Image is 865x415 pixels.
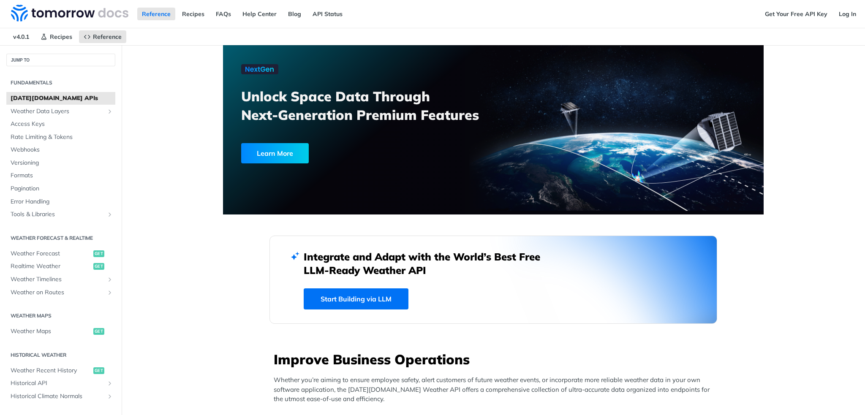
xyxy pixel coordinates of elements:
a: Historical APIShow subpages for Historical API [6,377,115,390]
a: Error Handling [6,195,115,208]
a: Weather Mapsget [6,325,115,338]
img: NextGen [241,64,278,74]
button: Show subpages for Historical Climate Normals [106,393,113,400]
p: Whether you’re aiming to ensure employee safety, alert customers of future weather events, or inc... [274,375,717,404]
button: Show subpages for Historical API [106,380,113,387]
img: Tomorrow.io Weather API Docs [11,5,128,22]
a: Reference [137,8,175,20]
span: get [93,367,104,374]
span: Rate Limiting & Tokens [11,133,113,141]
h2: Historical Weather [6,351,115,359]
span: Pagination [11,184,113,193]
a: FAQs [211,8,236,20]
a: Start Building via LLM [304,288,408,309]
span: Tools & Libraries [11,210,104,219]
a: Access Keys [6,118,115,130]
span: Weather on Routes [11,288,104,297]
h3: Improve Business Operations [274,350,717,369]
a: Get Your Free API Key [760,8,832,20]
span: Weather Recent History [11,366,91,375]
a: Formats [6,169,115,182]
span: Realtime Weather [11,262,91,271]
span: Recipes [50,33,72,41]
span: Versioning [11,159,113,167]
span: Access Keys [11,120,113,128]
span: v4.0.1 [8,30,34,43]
span: get [93,263,104,270]
a: Weather Data LayersShow subpages for Weather Data Layers [6,105,115,118]
h2: Integrate and Adapt with the World’s Best Free LLM-Ready Weather API [304,250,553,277]
span: get [93,250,104,257]
span: Historical Climate Normals [11,392,104,401]
button: Show subpages for Weather Timelines [106,276,113,283]
a: Recipes [177,8,209,20]
span: Webhooks [11,146,113,154]
h2: Fundamentals [6,79,115,87]
h2: Weather Maps [6,312,115,320]
a: Pagination [6,182,115,195]
button: Show subpages for Tools & Libraries [106,211,113,218]
span: Weather Data Layers [11,107,104,116]
span: Weather Maps [11,327,91,336]
a: API Status [308,8,347,20]
a: Recipes [36,30,77,43]
span: Reference [93,33,122,41]
a: Weather TimelinesShow subpages for Weather Timelines [6,273,115,286]
a: Weather Forecastget [6,247,115,260]
a: Versioning [6,157,115,169]
a: Realtime Weatherget [6,260,115,273]
span: Weather Timelines [11,275,104,284]
a: Weather Recent Historyget [6,364,115,377]
a: [DATE][DOMAIN_NAME] APIs [6,92,115,105]
span: Weather Forecast [11,250,91,258]
a: Historical Climate NormalsShow subpages for Historical Climate Normals [6,390,115,403]
h2: Weather Forecast & realtime [6,234,115,242]
button: Show subpages for Weather Data Layers [106,108,113,115]
div: Learn More [241,143,309,163]
a: Webhooks [6,144,115,156]
a: Learn More [241,143,450,163]
a: Help Center [238,8,281,20]
button: Show subpages for Weather on Routes [106,289,113,296]
span: [DATE][DOMAIN_NAME] APIs [11,94,113,103]
a: Rate Limiting & Tokens [6,131,115,144]
span: Historical API [11,379,104,388]
a: Reference [79,30,126,43]
span: Error Handling [11,198,113,206]
button: JUMP TO [6,54,115,66]
a: Tools & LibrariesShow subpages for Tools & Libraries [6,208,115,221]
span: Formats [11,171,113,180]
span: get [93,328,104,335]
a: Weather on RoutesShow subpages for Weather on Routes [6,286,115,299]
a: Log In [834,8,861,20]
a: Blog [283,8,306,20]
h3: Unlock Space Data Through Next-Generation Premium Features [241,87,503,124]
